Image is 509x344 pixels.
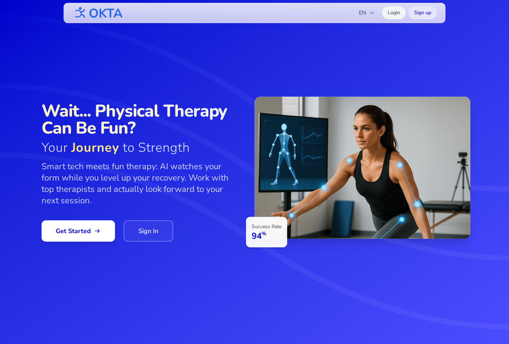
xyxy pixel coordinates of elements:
span: Get Started [56,226,101,236]
a: Sign up [409,6,437,19]
a: Login [382,6,406,19]
img: OKTA logo [72,4,123,22]
p: Smart tech meets fun therapy: AI watches your form while you level up your recovery. Work with to... [42,161,240,206]
p: Success Rate [252,223,281,230]
button: EN [355,6,379,20]
span: Journey [71,139,119,156]
a: Sign In [124,220,173,242]
span: Your to Strength [42,141,240,155]
span: EN [359,9,375,17]
p: 94 [252,230,281,242]
span: Wait... Physical Therapy Can Be Fun? [42,102,240,136]
a: Get Started [42,220,115,242]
